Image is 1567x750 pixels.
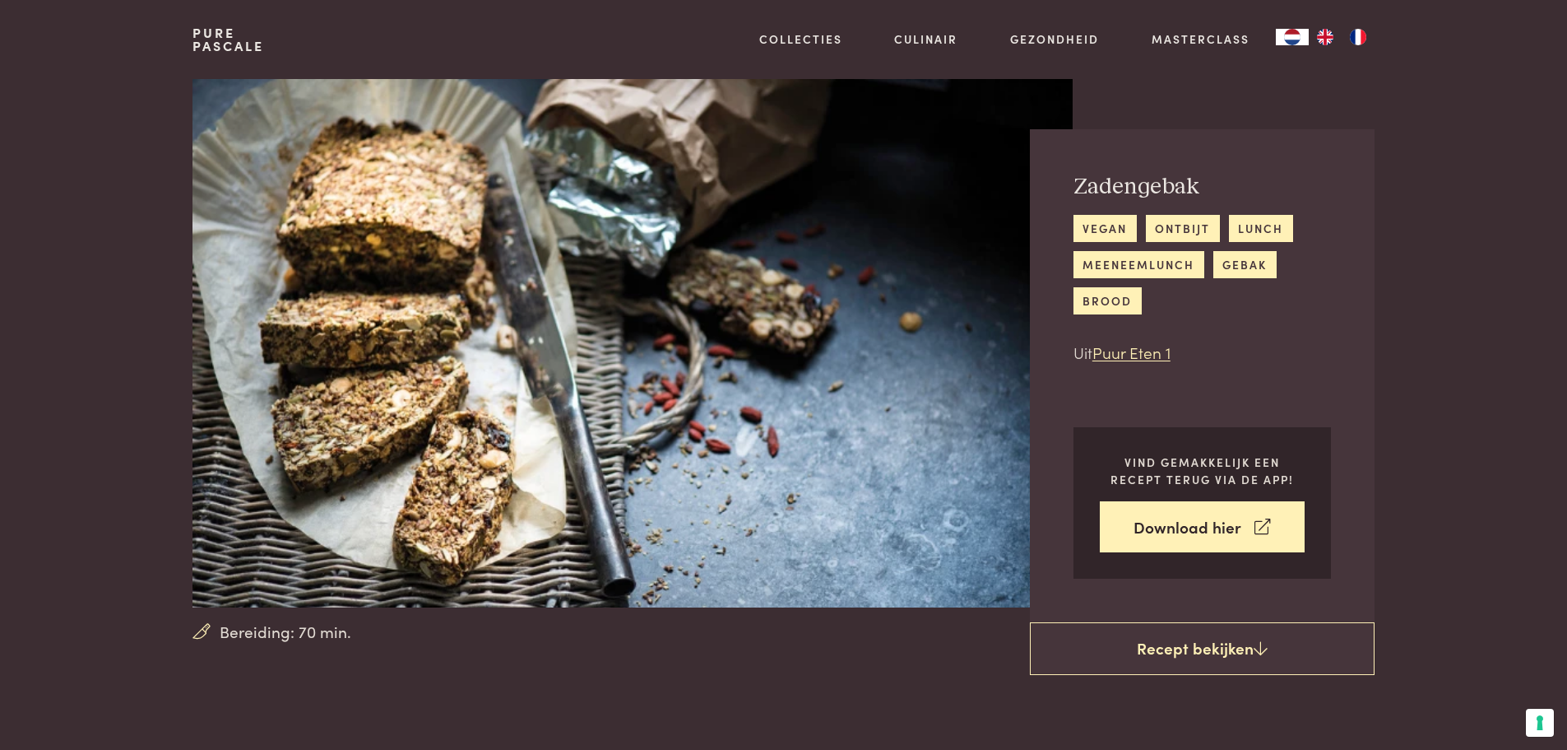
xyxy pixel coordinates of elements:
a: EN [1309,29,1342,45]
a: meeneemlunch [1073,251,1204,278]
ul: Language list [1309,29,1375,45]
a: PurePascale [192,26,264,53]
a: vegan [1073,215,1137,242]
a: brood [1073,287,1142,314]
p: Uit [1073,341,1331,365]
a: lunch [1229,215,1293,242]
img: Zadengebak [192,79,1072,608]
a: FR [1342,29,1375,45]
a: Recept bekijken [1030,622,1375,675]
h2: Zadengebak [1073,173,1331,202]
p: Vind gemakkelijk een recept terug via de app! [1100,454,1305,487]
aside: Language selected: Nederlands [1276,29,1375,45]
button: Uw voorkeuren voor toestemming voor trackingtechnologieën [1526,709,1554,737]
span: Bereiding: 70 min. [220,620,351,644]
div: Language [1276,29,1309,45]
a: Masterclass [1152,30,1249,48]
a: ontbijt [1146,215,1220,242]
a: Culinair [894,30,957,48]
a: Collecties [759,30,842,48]
a: NL [1276,29,1309,45]
a: gebak [1213,251,1277,278]
a: Download hier [1100,501,1305,553]
a: Gezondheid [1010,30,1099,48]
a: Puur Eten 1 [1092,341,1171,363]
